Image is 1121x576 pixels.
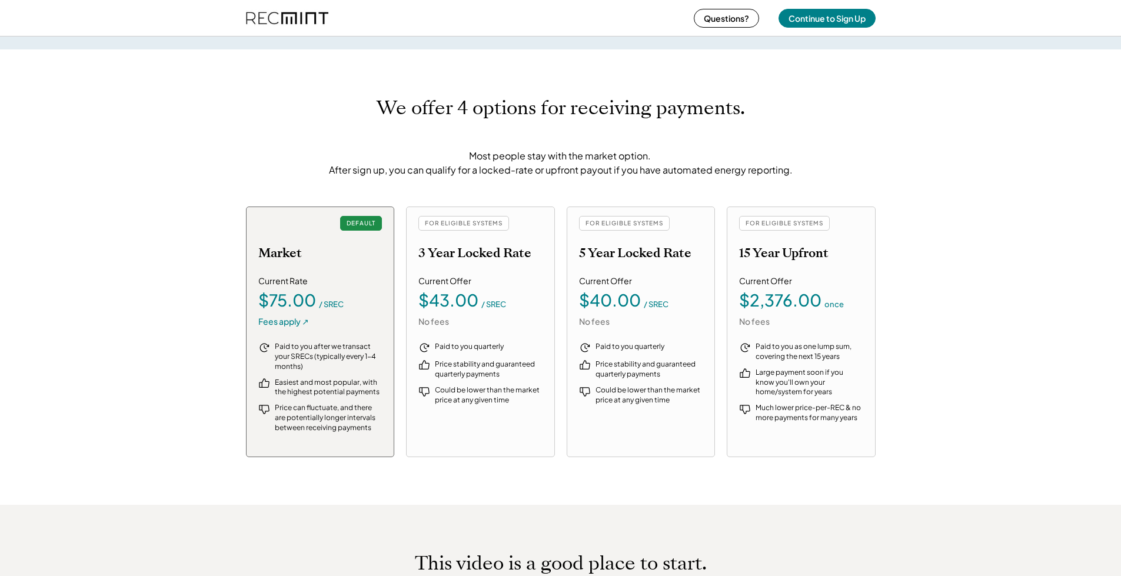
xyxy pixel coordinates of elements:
[824,301,844,308] div: once
[435,385,543,405] div: Could be lower than the market price at any given time
[246,2,328,34] img: recmint-logotype%403x%20%281%29.jpeg
[325,149,796,177] div: Most people stay with the market option. After sign up, you can qualify for a locked-rate or upfr...
[579,245,691,261] h2: 5 Year Locked Rate
[644,301,668,308] div: / SREC
[596,385,703,405] div: Could be lower than the market price at any given time
[319,301,344,308] div: / SREC
[415,552,707,575] h1: This video is a good place to start.
[739,292,821,308] div: $2,376.00
[739,316,770,328] div: No fees
[258,316,309,328] div: Fees apply ↗
[739,245,829,261] h2: 15 Year Upfront
[756,342,863,362] div: Paid to you as one lump sum, covering the next 15 years
[340,216,382,231] div: DEFAULT
[579,316,610,328] div: No fees
[258,245,302,261] h2: Market
[756,403,863,423] div: Much lower price-per-REC & no more payments for many years
[377,96,745,119] h1: We offer 4 options for receiving payments.
[258,292,316,308] div: $75.00
[596,342,703,352] div: Paid to you quarterly
[739,216,830,231] div: FOR ELIGIBLE SYSTEMS
[779,9,876,28] button: Continue to Sign Up
[275,378,382,398] div: Easiest and most popular, with the highest potential payments
[694,9,759,28] button: Questions?
[596,359,703,379] div: Price stability and guaranteed quarterly payments
[275,342,382,371] div: Paid to you after we transact your SRECs (typically every 1-4 months)
[481,301,506,308] div: / SREC
[418,292,478,308] div: $43.00
[418,316,449,328] div: No fees
[418,245,531,261] h2: 3 Year Locked Rate
[435,342,543,352] div: Paid to you quarterly
[275,403,382,432] div: Price can fluctuate, and there are potentially longer intervals between receiving payments
[418,275,471,287] div: Current Offer
[435,359,543,379] div: Price stability and guaranteed quarterly payments
[739,275,792,287] div: Current Offer
[258,275,308,287] div: Current Rate
[418,216,509,231] div: FOR ELIGIBLE SYSTEMS
[756,368,863,397] div: Large payment soon if you know you'll own your home/system for years
[579,275,632,287] div: Current Offer
[579,216,670,231] div: FOR ELIGIBLE SYSTEMS
[579,292,641,308] div: $40.00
